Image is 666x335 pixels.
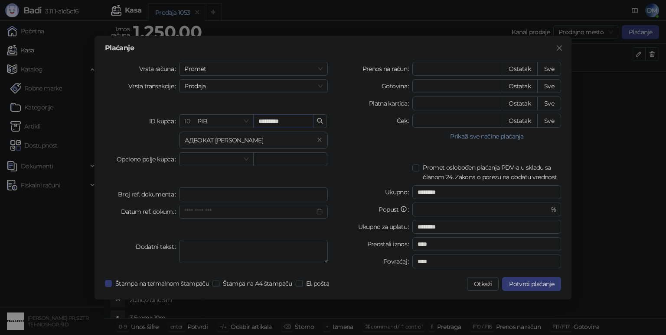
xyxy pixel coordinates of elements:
span: Potvrdi plaćanje [509,280,554,288]
button: Ostatak [502,97,538,110]
span: PIB [184,115,248,128]
button: Otkaži [467,277,499,291]
button: close [317,137,322,143]
label: Preostali iznos [367,237,413,251]
div: Plaćanje [105,45,561,52]
label: Prenos na račun [362,62,413,76]
button: Ostatak [502,79,538,93]
button: Ostatak [502,62,538,76]
textarea: Dodatni tekst [179,240,328,263]
label: Platna kartica [369,97,412,110]
span: Prodaja [184,80,323,93]
div: АДВОКАТ [PERSON_NAME] [185,135,313,145]
button: Ostatak [502,114,538,128]
span: close [556,45,563,52]
button: Sve [537,97,561,110]
label: Broj ref. dokumenta [118,187,179,201]
button: Sve [537,114,561,128]
button: Close [552,41,566,55]
span: Zatvori [552,45,566,52]
button: Potvrdi plaćanje [502,277,561,291]
span: Promet oslobođen plaćanja PDV-a u skladu sa članom 24. Zakona o porezu na dodatu vrednost [419,163,561,182]
label: Ček [397,114,412,128]
span: Štampa na termalnom štampaču [112,279,212,288]
label: Datum ref. dokum. [121,205,180,219]
span: Štampa na A4 štampaču [219,279,296,288]
input: Datum ref. dokum. [184,207,315,216]
button: Sve [537,62,561,76]
label: Vrsta računa [139,62,180,76]
label: Gotovina [382,79,412,93]
label: Povraćaj [383,254,412,268]
button: Sve [537,79,561,93]
button: Prikaži sve načine plaćanja [412,131,561,142]
label: Ukupno [385,185,413,199]
span: 10 [184,117,190,125]
label: Opciono polje kupca [117,152,179,166]
label: Ukupno za uplatu [358,220,412,234]
label: ID kupca [149,114,179,128]
span: El. pošta [303,279,333,288]
label: Vrsta transakcije [128,79,180,93]
label: Dodatni tekst [136,240,179,254]
span: Promet [184,62,323,75]
label: Popust [379,203,412,216]
input: Broj ref. dokumenta [179,187,328,201]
